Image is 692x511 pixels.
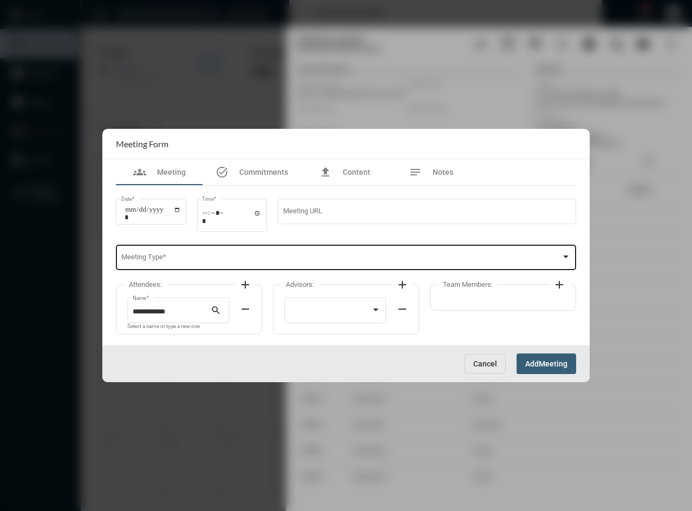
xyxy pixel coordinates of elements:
[127,324,200,330] mat-hint: Select a name or type a new one
[517,353,576,374] button: AddMeeting
[539,360,567,369] span: Meeting
[123,280,167,289] label: Attendees:
[343,168,370,176] span: Content
[239,168,288,176] span: Commitments
[396,278,409,291] mat-icon: add
[216,166,229,179] mat-icon: task_alt
[157,168,186,176] span: Meeting
[409,166,422,179] mat-icon: notes
[239,278,252,291] mat-icon: add
[396,303,409,316] mat-icon: remove
[116,139,168,149] h2: Meeting Form
[433,168,453,176] span: Notes
[211,305,224,318] mat-icon: search
[319,166,332,179] mat-icon: file_upload
[473,359,497,368] span: Cancel
[280,280,319,289] label: Advisors:
[465,354,506,374] button: Cancel
[133,166,146,179] mat-icon: groups
[553,278,566,291] mat-icon: add
[438,280,498,289] label: Team Members:
[525,360,539,369] span: Add
[239,303,252,316] mat-icon: remove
